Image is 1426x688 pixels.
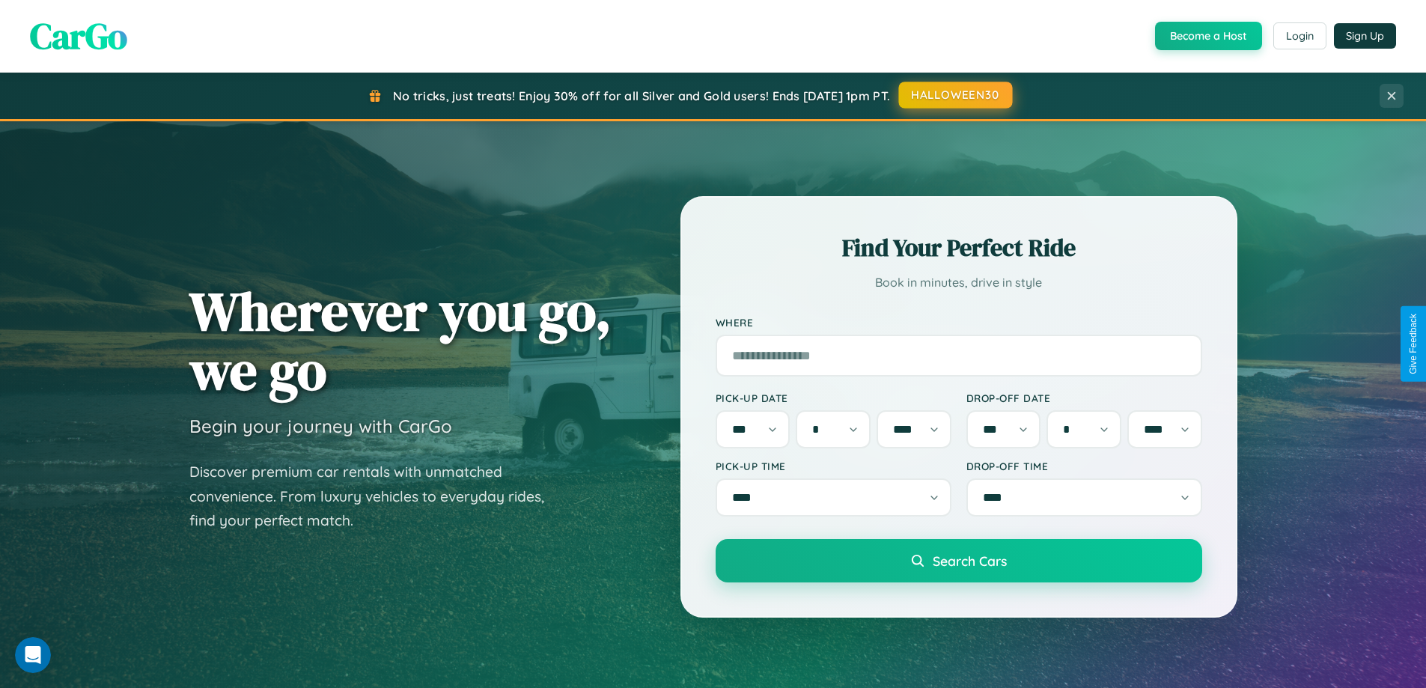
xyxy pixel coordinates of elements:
[1273,22,1326,49] button: Login
[189,281,612,400] h1: Wherever you go, we go
[966,392,1202,404] label: Drop-off Date
[716,316,1202,329] label: Where
[1408,314,1419,374] div: Give Feedback
[393,88,890,103] span: No tricks, just treats! Enjoy 30% off for all Silver and Gold users! Ends [DATE] 1pm PT.
[716,460,951,472] label: Pick-up Time
[716,272,1202,293] p: Book in minutes, drive in style
[15,637,51,673] iframe: Intercom live chat
[899,82,1013,109] button: HALLOWEEN30
[189,415,452,437] h3: Begin your journey with CarGo
[966,460,1202,472] label: Drop-off Time
[716,392,951,404] label: Pick-up Date
[716,231,1202,264] h2: Find Your Perfect Ride
[30,11,127,61] span: CarGo
[189,460,564,533] p: Discover premium car rentals with unmatched convenience. From luxury vehicles to everyday rides, ...
[1155,22,1262,50] button: Become a Host
[933,552,1007,569] span: Search Cars
[1334,23,1396,49] button: Sign Up
[716,539,1202,582] button: Search Cars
